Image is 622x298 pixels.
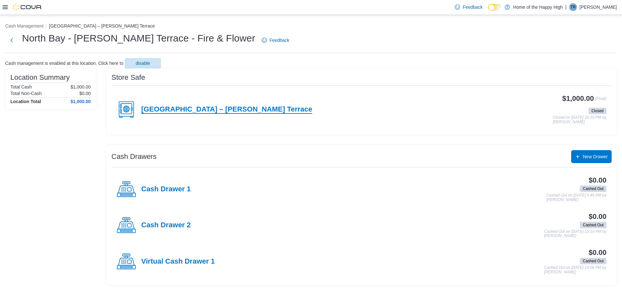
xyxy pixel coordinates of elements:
[10,84,32,89] h6: Total Cash
[452,1,485,14] a: Feedback
[589,213,606,221] h3: $0.00
[71,99,91,104] h4: $1,000.00
[595,95,606,106] p: (Float)
[5,61,123,66] p: Cash management is enabled at this location. Click here to
[22,32,255,45] h1: North Bay - [PERSON_NAME] Terrace - Fire & Flower
[589,249,606,256] h3: $0.00
[10,91,42,96] h6: Total Non-Cash
[592,108,604,114] span: Closed
[570,3,576,11] span: TR
[10,99,41,104] h4: Location Total
[5,34,18,47] button: Next
[49,23,155,29] button: [GEOGRAPHIC_DATA] – [PERSON_NAME] Terrace
[10,74,70,81] h3: Location Summary
[544,266,606,274] p: Cashed Out on [DATE] 10:06 PM by [PERSON_NAME]
[544,230,606,238] p: Cashed Out on [DATE] 10:10 PM by [PERSON_NAME]
[141,221,191,230] h4: Cash Drawer 2
[5,23,43,29] button: Cash Management
[259,34,292,47] a: Feedback
[553,115,606,124] p: Closed on [DATE] 10:10 PM by [PERSON_NAME]
[571,150,612,163] button: New Drawer
[580,3,617,11] p: [PERSON_NAME]
[546,193,606,202] p: Cashed Out on [DATE] 9:46 PM by [PERSON_NAME]
[79,91,91,96] p: $0.00
[583,153,608,160] span: New Drawer
[562,95,594,102] h3: $1,000.00
[111,153,156,161] h3: Cash Drawers
[5,23,617,30] nav: An example of EuiBreadcrumbs
[136,60,150,66] span: disable
[141,105,312,114] h4: [GEOGRAPHIC_DATA] – [PERSON_NAME] Terrace
[569,3,577,11] div: Tom Rishaur
[125,58,161,68] button: disable
[463,4,482,10] span: Feedback
[583,186,604,192] span: Cashed Out
[580,222,606,228] span: Cashed Out
[513,3,563,11] p: Home of the Happy High
[111,74,145,81] h3: Store Safe
[583,258,604,264] span: Cashed Out
[141,185,191,194] h4: Cash Drawer 1
[71,84,91,89] p: $1,000.00
[580,258,606,264] span: Cashed Out
[583,222,604,228] span: Cashed Out
[13,4,42,10] img: Cova
[270,37,289,43] span: Feedback
[565,3,567,11] p: |
[488,4,501,11] input: Dark Mode
[589,176,606,184] h3: $0.00
[141,257,215,266] h4: Virtual Cash Drawer 1
[580,185,606,192] span: Cashed Out
[589,108,606,114] span: Closed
